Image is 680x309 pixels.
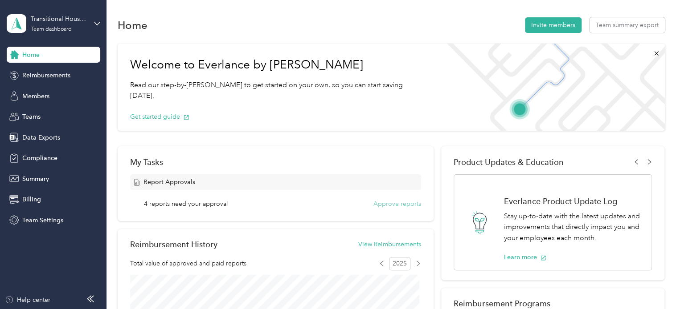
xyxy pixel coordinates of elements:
[438,44,664,131] img: Welcome to everlance
[22,216,63,225] span: Team Settings
[22,174,49,184] span: Summary
[373,199,421,209] button: Approve reports
[143,177,195,187] span: Report Approvals
[118,20,147,30] h1: Home
[130,157,421,167] div: My Tasks
[22,195,41,204] span: Billing
[504,197,642,206] h1: Everlance Product Update Log
[130,58,426,72] h1: Welcome to Everlance by [PERSON_NAME]
[130,259,246,268] span: Total value of approved and paid reports
[590,17,665,33] button: Team summary export
[5,295,50,305] button: Help center
[31,14,86,24] div: Transitional Housing
[130,112,189,121] button: Get started guide
[358,240,421,249] button: View Reimbursements
[504,253,546,262] button: Learn more
[504,211,642,244] p: Stay up-to-date with the latest updates and improvements that directly impact you and your employ...
[22,153,57,163] span: Compliance
[22,133,60,142] span: Data Exports
[22,50,40,60] span: Home
[130,80,426,101] p: Read our step-by-[PERSON_NAME] to get started on your own, so you can start saving [DATE].
[22,92,49,101] span: Members
[630,259,680,309] iframe: Everlance-gr Chat Button Frame
[22,112,41,121] span: Teams
[454,157,564,167] span: Product Updates & Education
[454,299,652,308] h2: Reimbursement Programs
[144,199,228,209] span: 4 reports need your approval
[31,27,72,32] div: Team dashboard
[389,257,410,270] span: 2025
[130,240,217,249] h2: Reimbursement History
[22,71,70,80] span: Reimbursements
[525,17,582,33] button: Invite members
